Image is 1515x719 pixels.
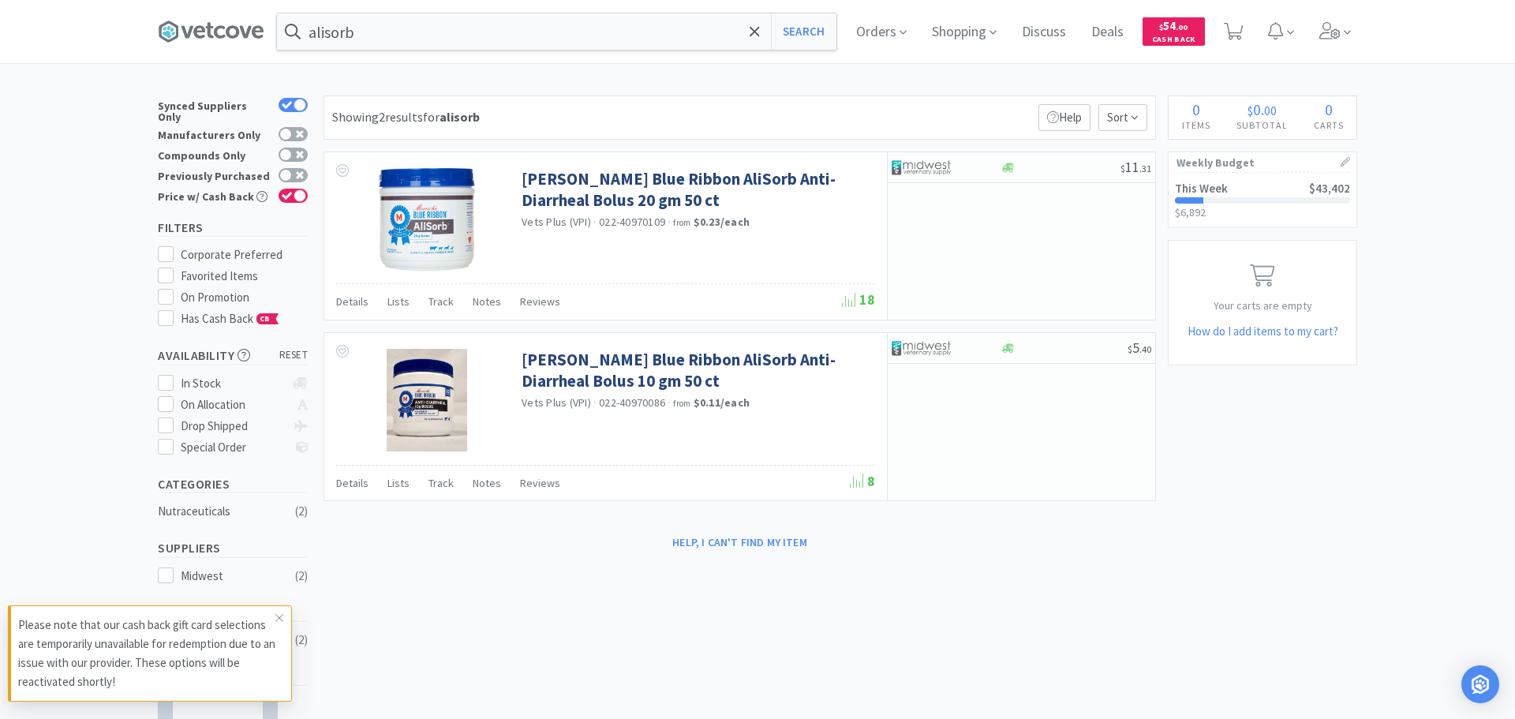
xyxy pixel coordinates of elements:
div: Nutraceuticals [158,502,286,521]
h5: How do I add items to my cart? [1169,322,1356,341]
span: $6,892 [1175,205,1206,219]
span: reset [279,347,309,364]
span: Notes [473,476,501,490]
div: On Promotion [181,288,309,307]
div: Previously Purchased [158,168,271,182]
h5: Manufacturers [158,604,308,622]
span: 11 [1120,158,1151,176]
p: Please note that our cash back gift card selections are temporarily unavailable for redemption du... [18,616,275,691]
span: 8 [850,472,875,490]
span: $43,402 [1309,181,1350,196]
a: [PERSON_NAME] Blue Ribbon AliSorb Anti-Diarrheal Bolus 20 gm 50 ct [522,168,871,212]
h2: This Week [1175,182,1228,194]
span: Notes [473,294,501,309]
span: for [423,109,480,125]
span: 0 [1253,99,1261,119]
div: Showing 2 results [332,107,480,128]
span: 022-40970086 [599,395,665,410]
img: 4dd14cff54a648ac9e977f0c5da9bc2e_5.png [892,155,951,179]
span: . 00 [1176,22,1188,32]
div: Midwest [181,567,279,586]
span: 5 [1128,339,1151,357]
strong: $0.23 / each [694,215,750,229]
h4: Carts [1300,118,1356,133]
span: Track [428,476,454,490]
button: Help, I can't find my item [663,529,817,556]
img: 61bc994274a74084b16d7a4c3dd8308b_514196.jpeg [387,349,467,451]
span: $ [1248,103,1253,118]
strong: alisorb [440,109,480,125]
h1: Weekly Budget [1176,152,1349,173]
a: Vets Plus (VPI) [522,395,591,410]
input: Search by item, sku, manufacturer, ingredient, size... [277,13,836,50]
span: · [593,395,597,410]
span: Lists [387,476,410,490]
span: . 40 [1139,343,1151,355]
a: This Week$43,402$6,892 [1169,173,1356,227]
span: Track [428,294,454,309]
span: from [673,398,690,409]
div: Favorited Items [181,267,309,286]
div: Synced Suppliers Only [158,98,271,122]
span: $ [1128,343,1132,355]
a: Deals [1085,25,1130,39]
div: Price w/ Cash Back [158,189,271,202]
a: Discuss [1016,25,1072,39]
span: $ [1159,22,1163,32]
div: ( 2 ) [295,631,308,650]
span: $ [1120,163,1125,174]
span: . 31 [1139,163,1151,174]
img: 3bf6ea9fd7b54824a064bcd005be1776_514197.jpeg [379,168,474,271]
button: Search [771,13,836,50]
div: . [1223,102,1300,118]
img: 4dd14cff54a648ac9e977f0c5da9bc2e_5.png [892,336,951,360]
span: Lists [387,294,410,309]
div: Compounds Only [158,148,271,161]
a: Vets Plus (VPI) [522,215,591,229]
span: · [593,215,597,229]
p: Your carts are empty [1169,297,1356,314]
span: from [673,217,690,228]
h5: Categories [158,475,308,493]
span: · [668,395,671,410]
div: Drop Shipped [181,417,286,436]
span: 18 [842,290,875,309]
h4: Items [1169,118,1223,133]
div: On Allocation [181,395,286,414]
span: Has Cash Back [181,311,279,326]
a: [PERSON_NAME] Blue Ribbon AliSorb Anti-Diarrheal Bolus 10 gm 50 ct [522,349,871,392]
div: Open Intercom Messenger [1461,665,1499,703]
span: Sort [1098,104,1147,131]
span: 022-40970109 [599,215,665,229]
span: Reviews [520,476,560,490]
span: 0 [1192,99,1200,119]
span: 00 [1264,103,1277,118]
div: In Stock [181,374,286,393]
div: Corporate Preferred [181,245,309,264]
span: · [668,215,671,229]
span: Reviews [520,294,560,309]
span: CB [257,314,273,324]
a: $54.00Cash Back [1143,10,1205,53]
h5: Filters [158,219,308,237]
span: Cash Back [1152,36,1195,46]
h4: Subtotal [1223,118,1300,133]
h5: Suppliers [158,539,308,557]
span: Details [336,476,368,490]
span: 0 [1325,99,1333,119]
div: ( 2 ) [295,567,308,586]
h5: Availability [158,346,308,365]
div: Manufacturers Only [158,127,271,140]
p: Help [1038,104,1090,131]
span: 54 [1159,18,1188,33]
div: Special Order [181,438,286,457]
strong: $0.11 / each [694,395,750,410]
div: ( 2 ) [295,502,308,521]
span: Details [336,294,368,309]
